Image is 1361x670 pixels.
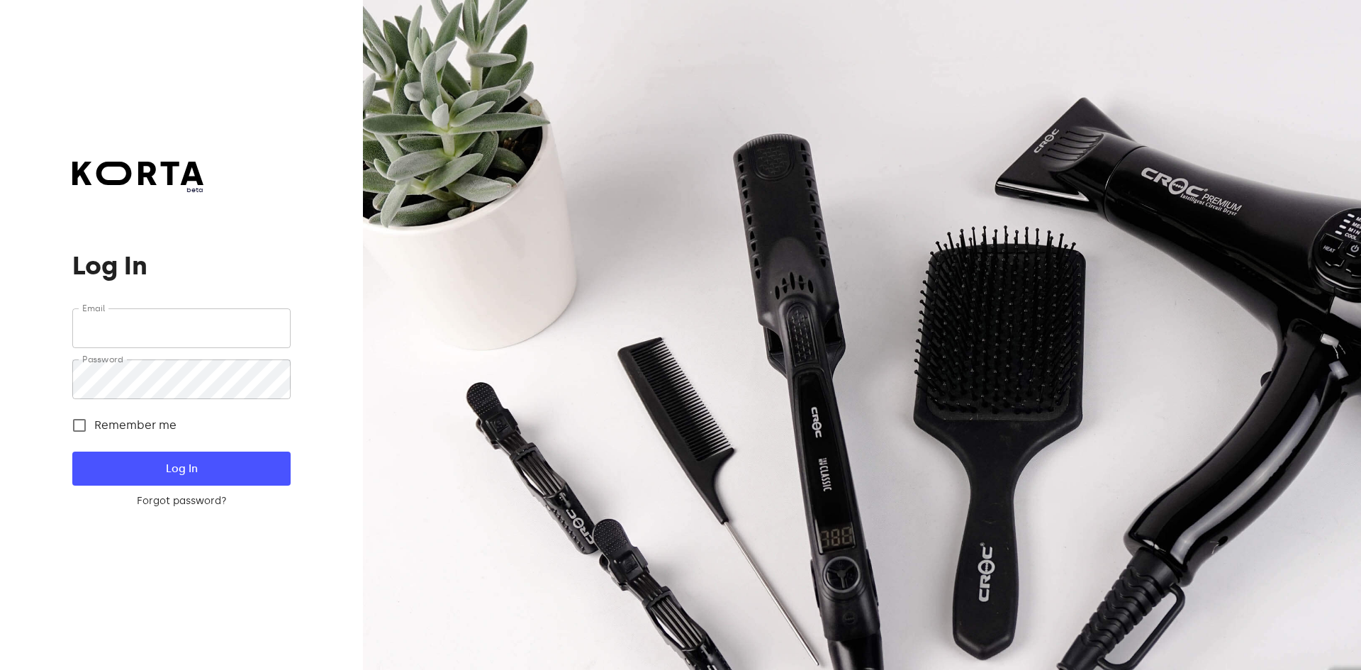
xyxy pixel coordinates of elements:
h1: Log In [72,252,290,280]
span: beta [72,185,203,195]
span: Log In [95,459,267,478]
button: Log In [72,452,290,486]
img: Korta [72,162,203,185]
a: beta [72,162,203,195]
a: Forgot password? [72,494,290,508]
span: Remember me [94,417,177,434]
